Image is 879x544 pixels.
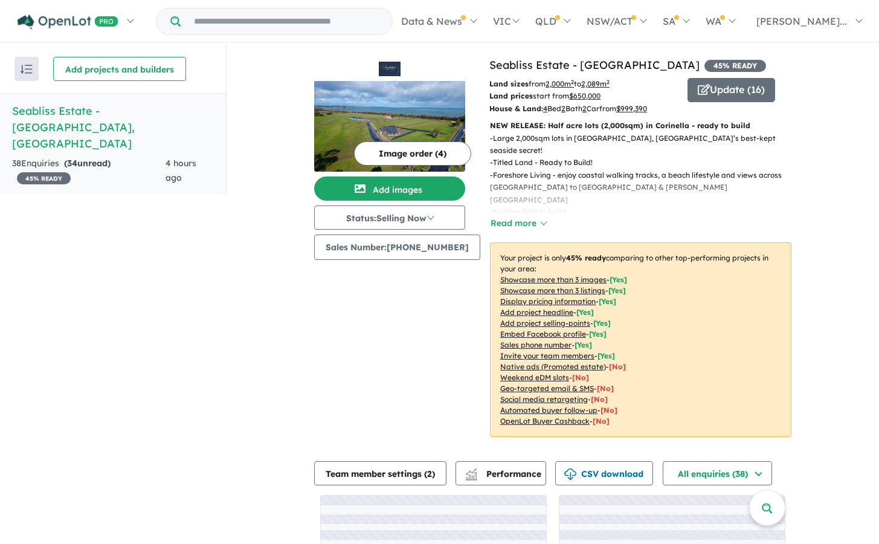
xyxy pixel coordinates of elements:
[17,172,71,184] span: 45 % READY
[500,373,569,382] u: Weekend eDM slots
[489,104,543,113] b: House & Land:
[500,395,588,404] u: Social media retargeting
[67,158,77,169] span: 34
[543,104,547,113] u: 4
[314,57,465,172] a: Seabliss Estate - Corinella LogoSeabliss Estate - Corinella
[466,468,477,475] img: line-chart.svg
[569,91,600,100] u: $ 650,000
[581,79,610,88] u: 2,089 m
[500,362,606,371] u: Native ads (Promoted estate)
[489,91,533,100] b: Land prices
[571,79,574,85] sup: 2
[489,103,678,115] p: Bed Bath Car from
[183,8,390,34] input: Try estate name, suburb, builder or developer
[500,308,573,317] u: Add project headline
[12,103,214,152] h5: Seabliss Estate - [GEOGRAPHIC_DATA] , [GEOGRAPHIC_DATA]
[564,468,576,481] img: download icon
[500,286,605,295] u: Showcase more than 3 listings
[500,297,596,306] u: Display pricing information
[555,461,653,485] button: CSV download
[500,351,594,360] u: Invite your team members
[756,15,847,27] span: [PERSON_NAME]...
[489,58,700,72] a: Seabliss Estate - [GEOGRAPHIC_DATA]
[489,78,678,90] p: from
[600,406,617,415] span: [No]
[575,340,592,349] span: [ Yes ]
[427,468,432,479] span: 2
[490,157,801,169] p: - Titled Land - Ready to Build!
[500,406,597,415] u: Automated buyer follow-up
[53,57,186,81] button: Add projects and builders
[616,104,647,113] u: $ 999,390
[663,461,772,485] button: All enquiries (38)
[166,158,196,183] span: 4 hours ago
[500,416,590,426] u: OpenLot Buyer Cashback
[599,297,616,306] span: [ Yes ]
[489,79,529,88] b: Land sizes
[607,79,610,85] sup: 2
[566,253,606,262] b: 45 % ready
[500,384,594,393] u: Geo-targeted email & SMS
[314,176,465,201] button: Add images
[500,275,607,284] u: Showcase more than 3 images
[582,104,587,113] u: 2
[610,275,627,284] span: [ Yes ]
[500,319,590,328] u: Add project selling-points
[704,60,766,72] span: 45 % READY
[490,242,791,437] p: Your project is only comparing to other top-performing projects in your area: - - - - - - - - - -...
[314,235,480,260] button: Sales Number:[PHONE_NUMBER]
[64,158,111,169] strong: ( unread)
[465,472,477,480] img: bar-chart.svg
[500,340,572,349] u: Sales phone number
[591,395,608,404] span: [No]
[574,79,610,88] span: to
[589,329,607,338] span: [ Yes ]
[18,15,118,30] img: Openlot PRO Logo White
[597,351,615,360] span: [ Yes ]
[546,79,574,88] u: 2,000 m
[490,132,801,157] p: - Large 2,000sqm lots in [GEOGRAPHIC_DATA], [GEOGRAPHIC_DATA]’s best-kept seaside secret!
[21,65,33,74] img: sort.svg
[490,206,801,218] p: - No time limit to build
[609,362,626,371] span: [No]
[354,141,471,166] button: Image order (4)
[489,90,678,102] p: start from
[314,206,465,230] button: Status:Selling Now
[593,416,610,426] span: [No]
[593,319,611,328] span: [ Yes ]
[490,216,547,230] button: Read more
[456,461,546,485] button: Performance
[687,78,775,102] button: Update (16)
[314,461,446,485] button: Team member settings (2)
[572,373,589,382] span: [No]
[314,81,465,172] img: Seabliss Estate - Corinella
[608,286,626,295] span: [ Yes ]
[490,120,791,132] p: NEW RELEASE: Half acre lots (2,000sqm) in Corinella - ready to build
[597,384,614,393] span: [No]
[576,308,594,317] span: [ Yes ]
[490,169,801,206] p: - Foreshore Living - enjoy coastal walking tracks, a beach lifestyle and views across [GEOGRAPHIC...
[500,329,586,338] u: Embed Facebook profile
[12,157,166,186] div: 38 Enquir ies
[561,104,565,113] u: 2
[467,468,541,479] span: Performance
[319,62,460,76] img: Seabliss Estate - Corinella Logo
